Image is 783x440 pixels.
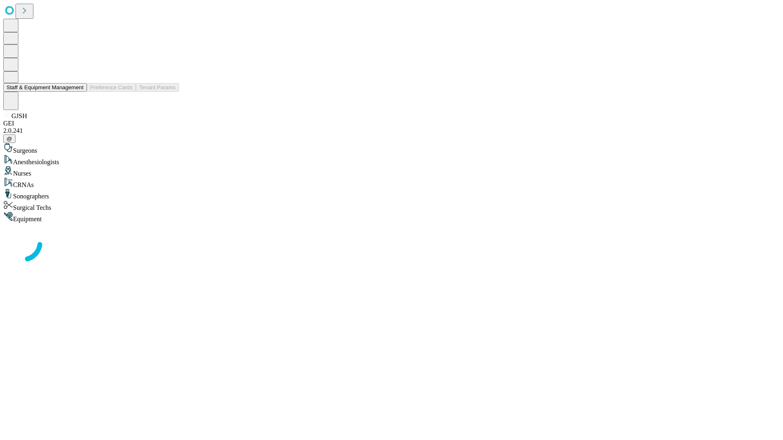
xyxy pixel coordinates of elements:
[11,112,27,119] span: GJSH
[7,136,12,142] span: @
[3,134,15,143] button: @
[3,211,780,223] div: Equipment
[87,83,136,92] button: Preference Cards
[3,120,780,127] div: GEI
[3,143,780,154] div: Surgeons
[3,200,780,211] div: Surgical Techs
[3,166,780,177] div: Nurses
[3,189,780,200] div: Sonographers
[3,177,780,189] div: CRNAs
[3,83,87,92] button: Staff & Equipment Management
[3,154,780,166] div: Anesthesiologists
[3,127,780,134] div: 2.0.241
[136,83,179,92] button: Tenant Params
